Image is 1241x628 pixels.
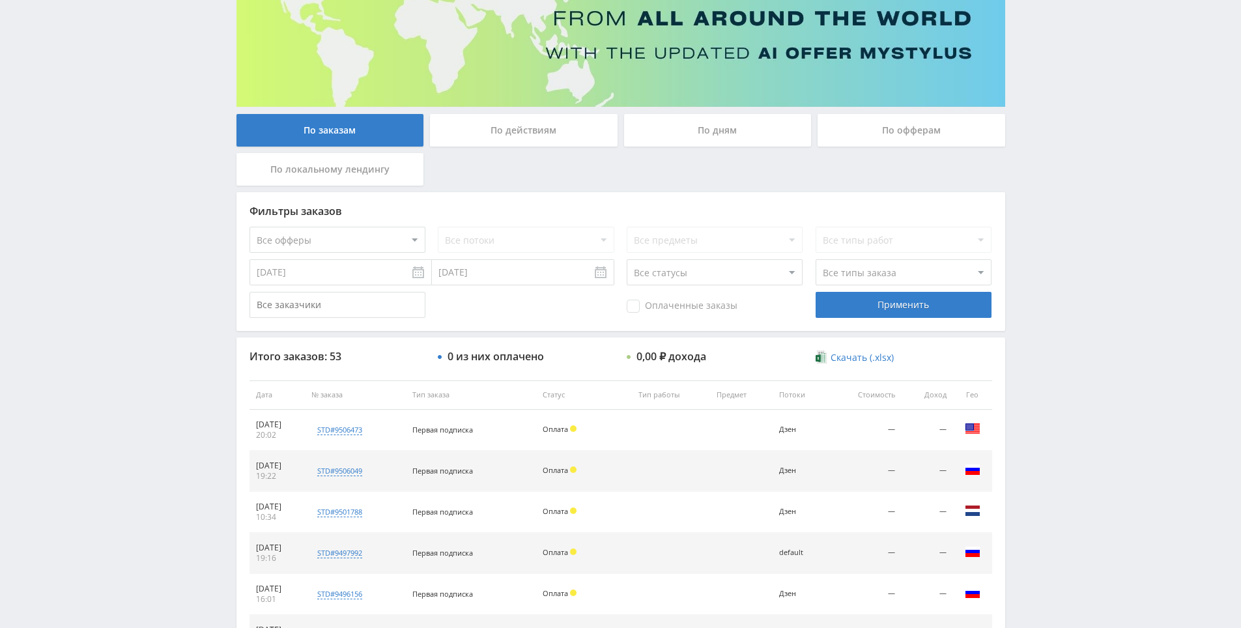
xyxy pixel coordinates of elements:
span: Холд [570,466,577,473]
div: 10:34 [256,512,299,522]
span: Первая подписка [412,466,473,476]
span: Первая подписка [412,507,473,517]
div: Итого заказов: 53 [250,350,425,362]
td: — [902,410,952,451]
span: Первая подписка [412,589,473,599]
img: rus.png [965,462,980,478]
div: По офферам [818,114,1005,147]
td: — [829,410,902,451]
span: Оплата [543,424,568,434]
div: std#9496156 [317,589,362,599]
div: [DATE] [256,461,299,471]
div: 19:22 [256,471,299,481]
span: Холд [570,425,577,432]
div: std#9501788 [317,507,362,517]
img: usa.png [965,421,980,436]
span: Первая подписка [412,425,473,435]
td: — [902,533,952,574]
div: [DATE] [256,502,299,512]
th: Тип заказа [406,380,536,410]
th: Статус [536,380,631,410]
div: 20:02 [256,430,299,440]
div: 19:16 [256,553,299,564]
div: Применить [816,292,991,318]
div: 16:01 [256,594,299,605]
div: std#9506049 [317,466,362,476]
th: Стоимость [829,380,902,410]
th: № заказа [305,380,406,410]
div: По заказам [236,114,424,147]
div: Фильтры заказов [250,205,992,217]
td: — [902,492,952,533]
th: Дата [250,380,306,410]
th: Доход [902,380,952,410]
img: xlsx [816,350,827,364]
div: std#9497992 [317,548,362,558]
a: Скачать (.xlsx) [816,351,894,364]
div: Дзен [779,590,823,598]
div: [DATE] [256,543,299,553]
td: — [829,574,902,615]
td: — [829,451,902,492]
div: По действиям [430,114,618,147]
span: Оплата [543,588,568,598]
span: Холд [570,549,577,555]
span: Холд [570,507,577,514]
span: Первая подписка [412,548,473,558]
th: Тип работы [632,380,710,410]
div: 0,00 ₽ дохода [636,350,706,362]
div: Дзен [779,425,823,434]
th: Потоки [773,380,829,410]
td: — [829,533,902,574]
img: nld.png [965,503,980,519]
span: Оплата [543,465,568,475]
div: [DATE] [256,420,299,430]
img: rus.png [965,585,980,601]
th: Гео [953,380,992,410]
div: 0 из них оплачено [448,350,544,362]
div: По дням [624,114,812,147]
div: std#9506473 [317,425,362,435]
span: Оплаченные заказы [627,300,737,313]
span: Холд [570,590,577,596]
div: По локальному лендингу [236,153,424,186]
input: Все заказчики [250,292,425,318]
td: — [902,574,952,615]
td: — [829,492,902,533]
td: — [902,451,952,492]
span: Оплата [543,547,568,557]
span: Оплата [543,506,568,516]
span: Скачать (.xlsx) [831,352,894,363]
img: rus.png [965,544,980,560]
div: [DATE] [256,584,299,594]
th: Предмет [710,380,773,410]
div: Дзен [779,466,823,475]
div: Дзен [779,507,823,516]
div: default [779,549,823,557]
